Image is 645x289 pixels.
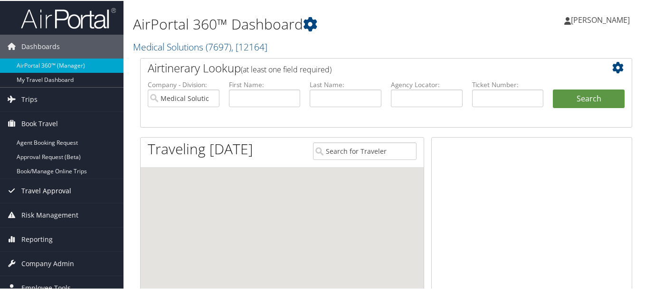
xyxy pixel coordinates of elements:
[229,79,301,89] label: First Name:
[241,63,332,74] span: (at least one field required)
[21,178,71,202] span: Travel Approval
[21,34,60,58] span: Dashboards
[231,40,267,52] span: , [ 12164 ]
[391,79,463,89] label: Agency Locator:
[313,141,417,159] input: Search for Traveler
[148,59,584,75] h2: Airtinerary Lookup
[21,227,53,250] span: Reporting
[21,6,116,29] img: airportal-logo.png
[553,89,625,108] button: Search
[148,79,219,89] label: Company - Division:
[21,251,74,275] span: Company Admin
[571,14,630,24] span: [PERSON_NAME]
[21,87,38,110] span: Trips
[564,5,639,33] a: [PERSON_NAME]
[133,40,267,52] a: Medical Solutions
[206,40,231,52] span: ( 7697 )
[310,79,381,89] label: Last Name:
[472,79,544,89] label: Ticket Number:
[148,138,253,158] h1: Traveling [DATE]
[21,202,78,226] span: Risk Management
[133,13,471,33] h1: AirPortal 360™ Dashboard
[21,111,58,135] span: Book Travel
